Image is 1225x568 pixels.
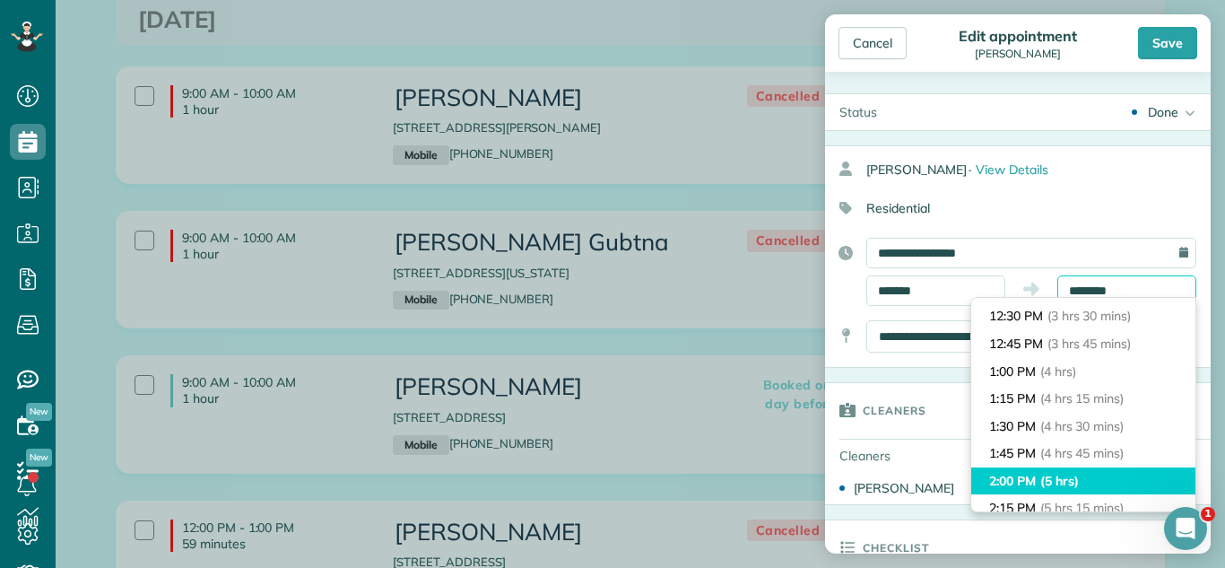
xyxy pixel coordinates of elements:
span: (4 hrs 45 mins) [1040,445,1124,461]
div: [PERSON_NAME] [866,153,1211,186]
span: (3 hrs 45 mins) [1047,336,1131,352]
div: Residential [825,193,1196,223]
span: New [26,403,52,421]
div: [PERSON_NAME] [953,48,1082,60]
span: (4 hrs) [1040,363,1076,380]
span: (4 hrs 30 mins) [1040,418,1124,434]
span: View Details [976,162,1048,178]
li: 2:15 PM [971,494,1195,522]
li: 12:45 PM [971,330,1195,358]
div: Cancel [838,27,907,59]
span: (4 hrs 15 mins) [1040,390,1124,406]
div: Status [825,94,891,130]
span: New [26,449,52,467]
span: 1 [1201,507,1215,521]
span: (5 hrs) [1040,473,1079,489]
div: Cleaners [825,440,951,472]
div: Edit appointment [953,27,1082,45]
div: Save [1138,27,1197,59]
li: 1:30 PM [971,413,1195,441]
div: [PERSON_NAME] [854,479,992,497]
li: 1:00 PM [971,358,1195,386]
h3: Cleaners [863,383,926,437]
iframe: Intercom live chat [1164,507,1207,550]
li: 1:15 PM [971,385,1195,413]
span: (5 hrs 15 mins) [1040,500,1124,516]
li: 12:30 PM [971,302,1195,330]
span: (3 hrs 30 mins) [1047,308,1131,324]
li: 1:45 PM [971,440,1195,468]
li: 2:00 PM [971,468,1195,495]
span: · [969,162,971,178]
div: Done [1148,103,1178,121]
